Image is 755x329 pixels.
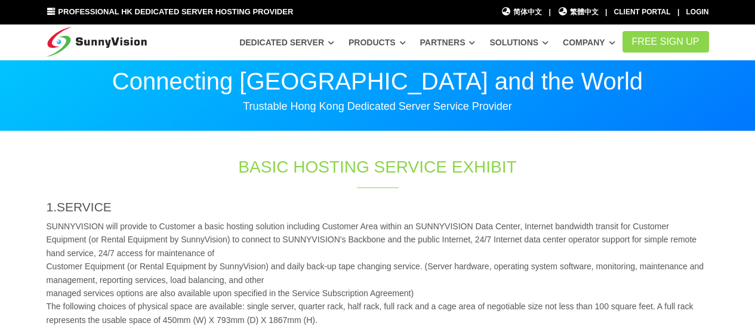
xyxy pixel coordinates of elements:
a: Client Portal [614,8,671,16]
a: FREE Sign Up [623,31,709,53]
a: 繁體中文 [557,7,599,18]
a: Solutions [489,32,548,53]
p: Connecting [GEOGRAPHIC_DATA] and the World [47,69,709,93]
li: | [605,7,607,18]
a: Company [563,32,615,53]
p: Trustable Hong Kong Dedicated Server Service Provider [47,99,709,113]
h4: 1.SERVICE [47,198,709,216]
li: | [548,7,550,18]
li: | [677,7,679,18]
span: Professional HK Dedicated Server Hosting Provider [58,7,293,16]
h1: BASIC HOSTING SERVICE EXHIBIT [174,155,582,179]
a: Dedicated Server [239,32,334,53]
a: Login [686,8,709,16]
a: 简体中文 [501,7,543,18]
a: Partners [420,32,476,53]
a: Products [349,32,406,53]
